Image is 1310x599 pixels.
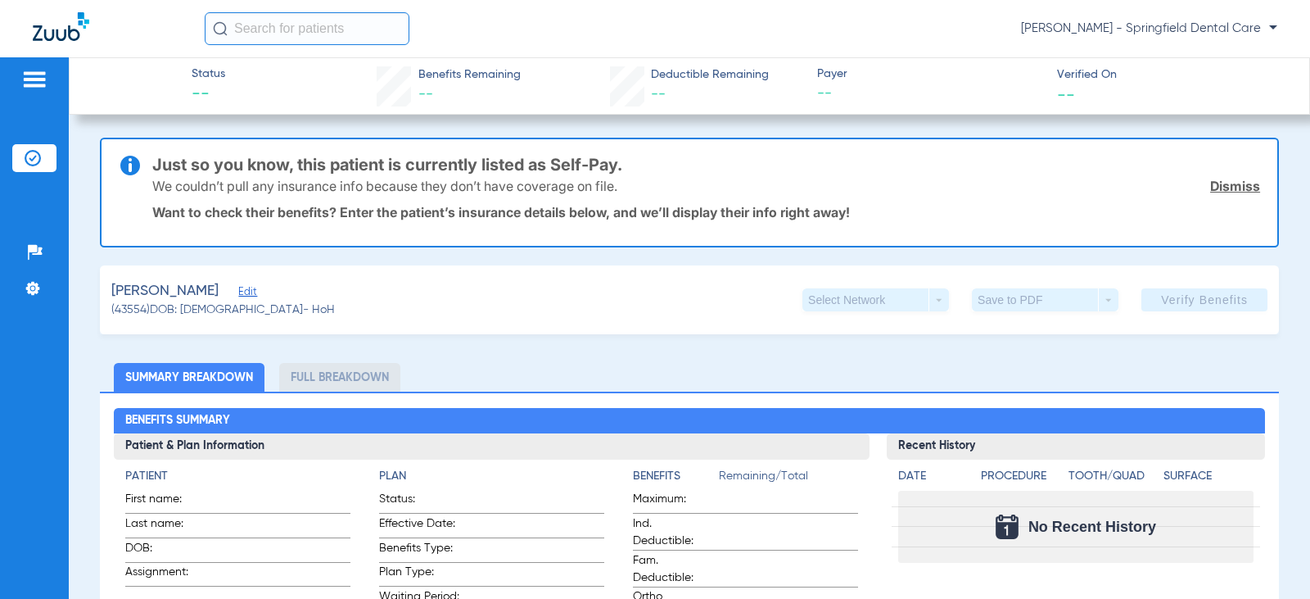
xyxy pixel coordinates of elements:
[817,84,1043,104] span: --
[887,433,1264,460] h3: Recent History
[981,468,1062,491] app-breakdown-title: Procedure
[418,87,433,102] span: --
[111,302,335,319] span: (43554) DOB: [DEMOGRAPHIC_DATA] - HoH
[1057,85,1075,102] span: --
[238,286,253,302] span: Edit
[114,433,870,460] h3: Patient & Plan Information
[719,468,858,491] span: Remaining/Total
[379,564,459,586] span: Plan Type:
[379,468,604,485] h4: Plan
[817,66,1043,83] span: Payer
[1057,66,1283,84] span: Verified On
[33,12,89,41] img: Zuub Logo
[111,281,219,302] span: [PERSON_NAME]
[379,491,459,513] span: Status:
[21,70,47,89] img: hamburger-icon
[125,515,206,538] span: Last name:
[152,178,617,194] p: We couldn’t pull any insurance info because they don’t have coverage on file.
[152,157,1260,173] h3: Just so you know, this patient is currently listed as Self-Pay.
[633,491,713,513] span: Maximum:
[120,156,140,175] img: info-icon
[633,515,713,550] span: Ind. Deductible:
[114,408,1264,434] h2: Benefits Summary
[125,468,350,485] h4: Patient
[1068,468,1158,491] app-breakdown-title: Tooth/Quad
[633,468,719,491] app-breakdown-title: Benefits
[981,468,1062,485] h4: Procedure
[996,515,1019,539] img: Calendar
[1068,468,1158,485] h4: Tooth/Quad
[279,363,400,392] li: Full Breakdown
[379,515,459,538] span: Effective Date:
[633,468,719,485] h4: Benefits
[418,66,521,84] span: Benefits Remaining
[898,468,967,485] h4: Date
[1021,20,1277,37] span: [PERSON_NAME] - Springfield Dental Care
[192,66,225,83] span: Status
[152,204,1260,220] p: Want to check their benefits? Enter the patient’s insurance details below, and we’ll display thei...
[651,66,769,84] span: Deductible Remaining
[125,491,206,513] span: First name:
[125,540,206,562] span: DOB:
[1163,468,1253,485] h4: Surface
[114,363,264,392] li: Summary Breakdown
[213,21,228,36] img: Search Icon
[633,552,713,587] span: Fam. Deductible:
[1163,468,1253,491] app-breakdown-title: Surface
[898,468,967,491] app-breakdown-title: Date
[205,12,409,45] input: Search for patients
[651,87,666,102] span: --
[1028,519,1156,535] span: No Recent History
[379,540,459,562] span: Benefits Type:
[125,564,206,586] span: Assignment:
[1210,178,1260,194] a: Dismiss
[192,84,225,107] span: --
